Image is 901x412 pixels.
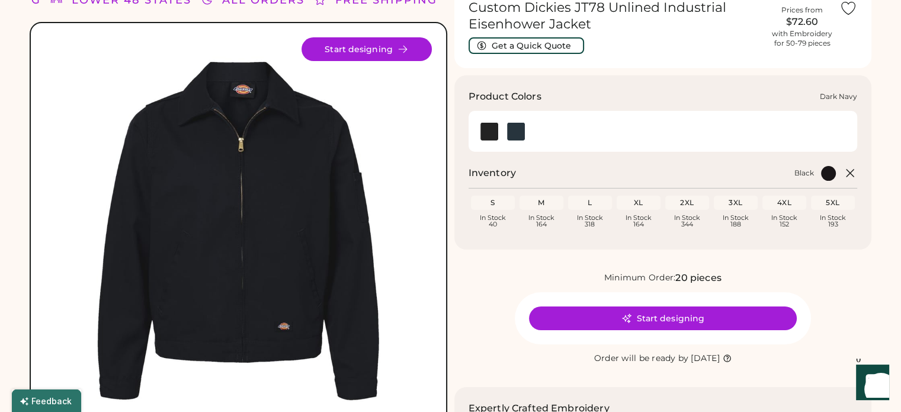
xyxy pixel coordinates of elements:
[820,92,857,101] div: Dark Navy
[507,123,525,140] div: Dark Navy
[772,29,832,48] div: with Embroidery for 50-79 pieces
[570,215,610,228] div: In Stock 318
[469,166,516,180] h2: Inventory
[480,123,498,140] div: Black
[716,215,755,228] div: In Stock 188
[668,198,707,207] div: 2XL
[765,215,804,228] div: In Stock 152
[473,215,512,228] div: In Stock 40
[507,123,525,140] img: Dark Navy Swatch Image
[302,37,432,61] button: Start designing
[772,15,832,29] div: $72.60
[781,5,823,15] div: Prices from
[522,215,561,228] div: In Stock 164
[845,359,896,410] iframe: Front Chat
[813,198,852,207] div: 5XL
[813,215,852,228] div: In Stock 193
[570,198,610,207] div: L
[480,123,498,140] img: Black Swatch Image
[522,198,561,207] div: M
[619,215,658,228] div: In Stock 164
[716,198,755,207] div: 3XL
[469,37,584,54] button: Get a Quick Quote
[469,90,541,104] h3: Product Colors
[473,198,512,207] div: S
[619,198,658,207] div: XL
[529,306,797,330] button: Start designing
[794,168,814,178] div: Black
[675,271,721,285] div: 20 pieces
[594,353,689,365] div: Order will be ready by
[765,198,804,207] div: 4XL
[691,353,720,365] div: [DATE]
[668,215,707,228] div: In Stock 344
[604,272,676,284] div: Minimum Order:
